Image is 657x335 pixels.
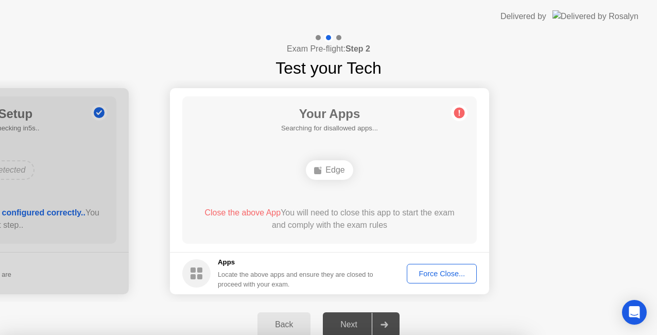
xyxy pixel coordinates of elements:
div: You will need to close this app to start the exam and comply with the exam rules [197,207,462,231]
h5: Apps [218,257,374,267]
h4: Exam Pre-flight: [287,43,370,55]
div: Edge [306,160,353,180]
div: Force Close... [410,270,473,278]
div: Locate the above apps and ensure they are closed to proceed with your exam. [218,270,374,289]
h1: Your Apps [281,105,378,123]
div: Delivered by [500,10,546,23]
b: Step 2 [345,44,370,53]
div: Back [261,320,307,329]
div: Open Intercom Messenger [622,300,647,325]
h1: Test your Tech [275,56,382,80]
img: Delivered by Rosalyn [552,10,638,22]
span: Close the above App [204,208,281,217]
h5: Searching for disallowed apps... [281,123,378,133]
div: Next [326,320,372,329]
